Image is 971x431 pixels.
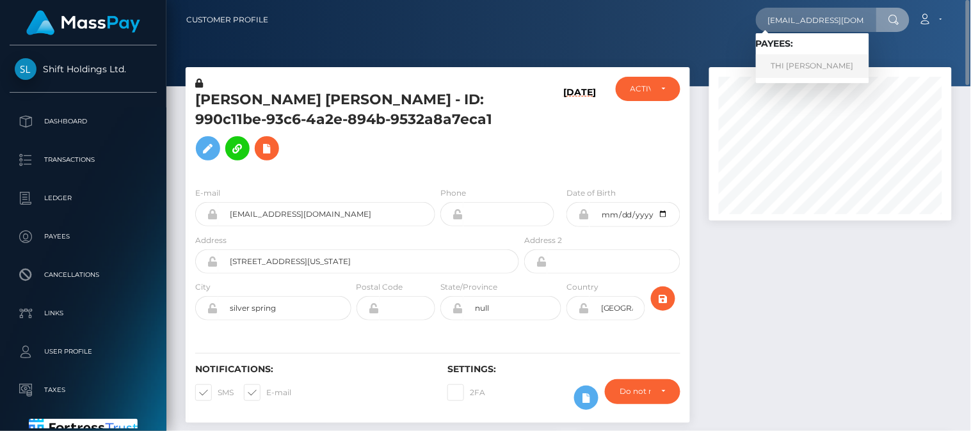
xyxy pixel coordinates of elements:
[756,8,876,32] input: Search...
[524,235,562,246] label: Address 2
[195,187,220,199] label: E-mail
[15,189,152,208] p: Ledger
[756,38,869,49] h6: Payees:
[630,84,651,94] div: ACTIVE
[244,384,291,401] label: E-mail
[26,10,140,35] img: MassPay Logo
[10,144,157,176] a: Transactions
[195,281,211,293] label: City
[15,265,152,285] p: Cancellations
[10,259,157,291] a: Cancellations
[10,182,157,214] a: Ledger
[15,380,152,400] p: Taxes
[195,235,227,246] label: Address
[756,54,869,78] a: THI [PERSON_NAME]
[15,304,152,323] p: Links
[15,112,152,131] p: Dashboard
[564,87,597,171] h6: [DATE]
[186,6,268,33] a: Customer Profile
[440,187,466,199] label: Phone
[10,106,157,137] a: Dashboard
[616,77,680,101] button: ACTIVE
[195,364,428,375] h6: Notifications:
[15,342,152,361] p: User Profile
[357,281,403,293] label: Postal Code
[10,63,157,75] span: Shift Holdings Ltd.
[566,281,598,293] label: Country
[566,187,616,199] label: Date of Birth
[195,384,234,401] label: SMS
[10,297,157,329] a: Links
[10,336,157,368] a: User Profile
[15,58,36,80] img: Shift Holdings Ltd.
[620,386,651,396] div: Do not require
[10,221,157,253] a: Payees
[15,227,152,246] p: Payees
[440,281,497,293] label: State/Province
[15,150,152,169] p: Transactions
[195,90,512,167] h5: [PERSON_NAME] [PERSON_NAME] - ID: 990c11be-93c6-4a2e-894b-9532a8a7eca1
[447,384,485,401] label: 2FA
[605,379,680,404] button: Do not require
[447,364,680,375] h6: Settings:
[10,374,157,406] a: Taxes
